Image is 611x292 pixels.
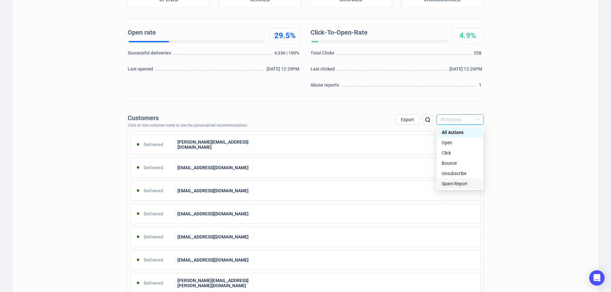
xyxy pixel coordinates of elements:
[310,82,341,91] div: Abuse reports
[128,123,247,128] div: Click on the customer name to see the personalized recommendations
[442,149,479,156] div: Click
[438,148,482,158] div: Click
[176,277,253,289] div: [PERSON_NAME][EMAIL_ADDRESS][PERSON_NAME][DOMAIN_NAME]
[438,127,482,138] div: All Actions
[401,117,414,122] span: Export
[267,66,301,75] div: [DATE] 12:29PM
[310,50,336,59] div: Total Clicks
[131,184,176,197] div: Delivered
[442,129,479,136] div: All Actions
[438,168,482,179] div: Unsubscribe
[128,114,247,122] div: Customers
[269,31,301,41] div: 29.5%
[449,66,484,75] div: [DATE] 12:26PM
[131,161,176,174] div: Delivered
[442,139,479,146] div: Open
[176,207,253,220] div: [EMAIL_ADDRESS][DOMAIN_NAME]
[176,138,253,151] div: [PERSON_NAME][EMAIL_ADDRESS][DOMAIN_NAME]
[452,31,483,41] div: 4.9%
[442,160,479,167] div: Bounce
[310,28,445,38] div: Click-To-Open-Rate
[128,66,155,75] div: Last opened
[131,254,176,266] div: Delivered
[474,50,483,59] div: 258
[310,66,336,75] div: Last clicked
[442,180,479,187] div: Spam Report
[131,277,176,289] div: Delivered
[176,254,253,266] div: [EMAIL_ADDRESS][DOMAIN_NAME]
[438,138,482,148] div: Open
[438,179,482,189] div: Spam Report
[438,158,482,168] div: Bounce
[440,115,480,124] span: All Actions
[589,270,605,286] div: Open Intercom Messenger
[131,207,176,220] div: Delivered
[128,28,262,38] div: Open rate
[176,230,253,243] div: [EMAIL_ADDRESS][DOMAIN_NAME]
[396,114,419,125] button: Export
[128,50,172,59] div: Successful deliveries
[176,161,253,174] div: [EMAIL_ADDRESS][DOMAIN_NAME]
[424,116,432,124] img: search.png
[176,184,253,197] div: [EMAIL_ADDRESS][DOMAIN_NAME]
[479,82,483,91] div: 1
[131,230,176,243] div: Delivered
[131,138,176,151] div: Delivered
[274,50,301,59] div: 4,336 | 100%
[442,170,479,177] div: Unsubscribe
